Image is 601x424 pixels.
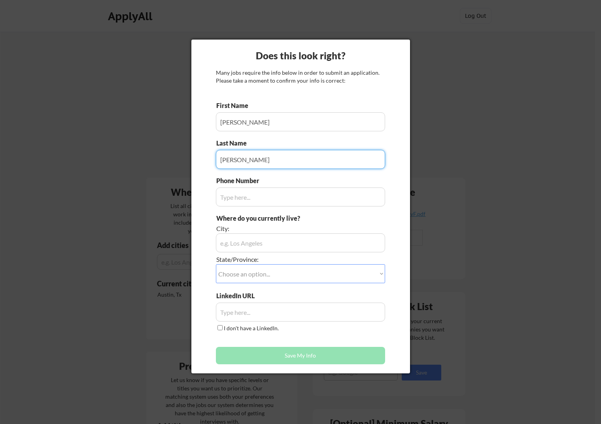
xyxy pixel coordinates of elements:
[216,150,385,169] input: Type here...
[216,187,385,206] input: Type here...
[216,303,385,322] input: Type here...
[216,347,385,364] button: Save My Info
[216,101,255,110] div: First Name
[216,69,385,84] div: Many jobs require the info below in order to submit an application. Please take a moment to confi...
[216,233,385,252] input: e.g. Los Angeles
[216,214,341,223] div: Where do you currently live?
[216,139,255,148] div: Last Name
[216,176,264,185] div: Phone Number
[224,325,279,331] label: I don't have a LinkedIn.
[216,291,275,300] div: LinkedIn URL
[191,49,410,62] div: Does this look right?
[216,112,385,131] input: Type here...
[216,224,341,233] div: City:
[216,255,341,264] div: State/Province:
